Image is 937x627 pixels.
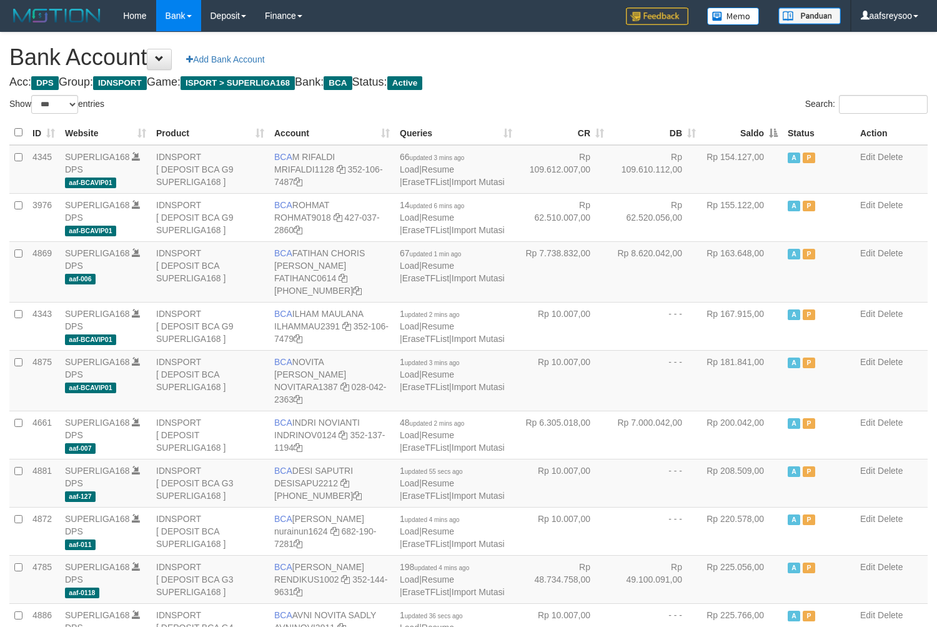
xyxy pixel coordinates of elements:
[269,145,395,194] td: M RIFALDI 352-106-7487
[334,213,342,223] a: Copy ROHMAT9018 to clipboard
[9,6,104,25] img: MOTION_logo.png
[340,478,349,488] a: Copy DESISAPU2212 to clipboard
[788,611,800,621] span: Active
[860,418,875,428] a: Edit
[422,526,454,536] a: Resume
[803,249,815,259] span: Paused
[609,411,701,459] td: Rp 7.000.042,00
[803,309,815,320] span: Paused
[402,177,449,187] a: EraseTFList
[839,95,928,114] input: Search:
[400,369,419,379] a: Load
[701,121,783,145] th: Saldo: activate to sort column descending
[452,491,505,501] a: Import Mutasi
[701,555,783,603] td: Rp 225.056,00
[27,350,60,411] td: 4875
[422,164,454,174] a: Resume
[860,152,875,162] a: Edit
[27,411,60,459] td: 4661
[60,241,151,302] td: DPS
[387,76,423,90] span: Active
[422,321,454,331] a: Resume
[151,193,269,241] td: IDNSPORT [ DEPOSIT BCA G9 SUPERLIGA168 ]
[410,420,465,427] span: updated 2 mins ago
[400,562,505,597] span: | | |
[274,321,340,331] a: ILHAMMAU2391
[395,121,517,145] th: Queries: activate to sort column ascending
[294,225,302,235] a: Copy 4270372860 to clipboard
[9,76,928,89] h4: Acc: Group: Game: Bank: Status:
[400,466,505,501] span: | | |
[860,610,875,620] a: Edit
[65,491,96,502] span: aaf-127
[400,164,419,174] a: Load
[60,555,151,603] td: DPS
[27,241,60,302] td: 4869
[178,49,272,70] a: Add Bank Account
[151,507,269,555] td: IDNSPORT [ DEPOSIT BCA SUPERLIGA168 ]
[60,193,151,241] td: DPS
[860,309,875,319] a: Edit
[803,466,815,477] span: Paused
[337,164,345,174] a: Copy MRIFALDI1128 to clipboard
[294,177,302,187] a: Copy 3521067487 to clipboard
[151,302,269,350] td: IDNSPORT [ DEPOSIT BCA G9 SUPERLIGA168 ]
[400,309,505,344] span: | | |
[400,466,463,476] span: 1
[65,443,96,454] span: aaf-007
[701,459,783,507] td: Rp 208.509,00
[400,610,463,620] span: 1
[400,514,505,549] span: | | |
[269,459,395,507] td: DESI SAPUTRI [PHONE_NUMBER]
[788,418,800,429] span: Active
[400,418,505,453] span: | | |
[31,76,59,90] span: DPS
[400,478,419,488] a: Load
[788,201,800,211] span: Active
[65,200,130,210] a: SUPERLIGA168
[855,121,928,145] th: Action
[269,555,395,603] td: [PERSON_NAME] 352-144-9631
[788,153,800,163] span: Active
[353,286,362,296] a: Copy 4062281727 to clipboard
[517,459,609,507] td: Rp 10.007,00
[452,382,505,392] a: Import Mutasi
[269,411,395,459] td: INDRI NOVIANTI 352-137-1194
[422,478,454,488] a: Resume
[609,555,701,603] td: Rp 49.100.091,00
[402,443,449,453] a: EraseTFList
[788,309,800,320] span: Active
[400,574,419,584] a: Load
[400,200,505,235] span: | | |
[274,200,292,210] span: BCA
[65,610,130,620] a: SUPERLIGA168
[410,154,465,161] span: updated 3 mins ago
[93,76,147,90] span: IDNSPORT
[452,443,505,453] a: Import Mutasi
[27,459,60,507] td: 4881
[414,564,469,571] span: updated 4 mins ago
[274,574,339,584] a: RENDIKUS1002
[860,357,875,367] a: Edit
[27,121,60,145] th: ID: activate to sort column ascending
[609,507,701,555] td: - - -
[274,610,292,620] span: BCA
[626,8,688,25] img: Feedback.jpg
[402,539,449,549] a: EraseTFList
[151,555,269,603] td: IDNSPORT [ DEPOSIT BCA G3 SUPERLIGA168 ]
[402,382,449,392] a: EraseTFList
[452,177,505,187] a: Import Mutasi
[422,369,454,379] a: Resume
[803,358,815,368] span: Paused
[274,248,292,258] span: BCA
[341,574,350,584] a: Copy RENDIKUS1002 to clipboard
[405,516,460,523] span: updated 4 mins ago
[274,430,337,440] a: INDRINOV0124
[788,358,800,368] span: Active
[410,251,462,258] span: updated 1 min ago
[400,152,505,187] span: | | |
[402,491,449,501] a: EraseTFList
[402,225,449,235] a: EraseTFList
[402,334,449,344] a: EraseTFList
[65,418,130,428] a: SUPERLIGA168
